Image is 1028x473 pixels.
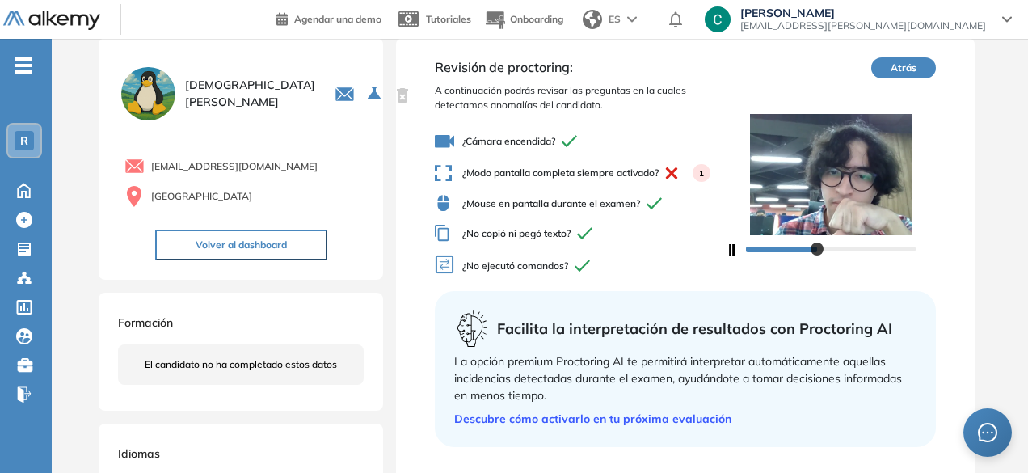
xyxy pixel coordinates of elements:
[151,159,318,174] span: [EMAIL_ADDRESS][DOMAIN_NAME]
[871,57,936,78] button: Atrás
[426,13,471,25] span: Tutoriales
[740,19,986,32] span: [EMAIL_ADDRESS][PERSON_NAME][DOMAIN_NAME]
[497,318,892,340] span: Facilita la interpretación de resultados con Proctoring AI
[276,8,381,27] a: Agendar una demo
[609,12,621,27] span: ES
[454,411,916,428] a: Descubre cómo activarlo en tu próxima evaluación
[583,10,602,29] img: world
[435,225,725,242] span: ¿No copió ni pegó texto?
[435,83,725,112] span: A continuación podrás revisar las preguntas en la cuales detectamos anomalías del candidato.
[435,132,725,151] span: ¿Cámara encendida?
[740,6,986,19] span: [PERSON_NAME]
[118,315,173,330] span: Formación
[155,230,327,260] button: Volver al dashboard
[978,423,997,442] span: message
[3,11,100,31] img: Logo
[484,2,563,37] button: Onboarding
[361,79,390,108] button: Seleccione la evaluación activa
[627,16,637,23] img: arrow
[435,195,725,212] span: ¿Mouse en pantalla durante el examen?
[151,189,252,204] span: [GEOGRAPHIC_DATA]
[118,446,160,461] span: Idiomas
[454,353,916,404] div: La opción premium Proctoring AI te permitirá interpretar automáticamente aquellas incidencias det...
[435,57,725,77] span: Revisión de proctoring:
[510,13,563,25] span: Onboarding
[435,255,725,278] span: ¿No ejecutó comandos?
[118,64,178,124] img: PROFILE_MENU_LOGO_USER
[145,357,337,372] span: El candidato no ha completado estos datos
[185,77,315,111] span: [DEMOGRAPHIC_DATA] [PERSON_NAME]
[20,134,28,147] span: R
[693,164,710,182] div: 1
[294,13,381,25] span: Agendar una demo
[15,64,32,67] i: -
[435,164,725,182] span: ¿Modo pantalla completa siempre activado?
